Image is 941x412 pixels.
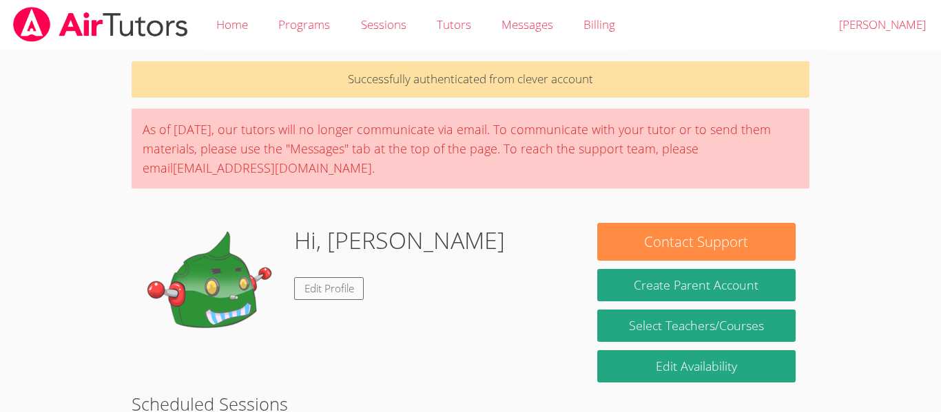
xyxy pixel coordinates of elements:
[597,310,796,342] a: Select Teachers/Courses
[597,269,796,301] button: Create Parent Account
[501,17,553,32] span: Messages
[597,350,796,382] a: Edit Availability
[132,61,809,98] p: Successfully authenticated from clever account
[132,109,809,188] div: As of [DATE], our tutors will no longer communicate via email. To communicate with your tutor or ...
[12,7,189,42] img: airtutors_banner-c4298cdbf04f3fff15de1276eac7730deb9818008684d7c2e4769d2f7ddbe033.png
[294,277,364,300] a: Edit Profile
[294,223,505,258] h1: Hi, [PERSON_NAME]
[145,223,283,360] img: default.png
[597,223,796,261] button: Contact Support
